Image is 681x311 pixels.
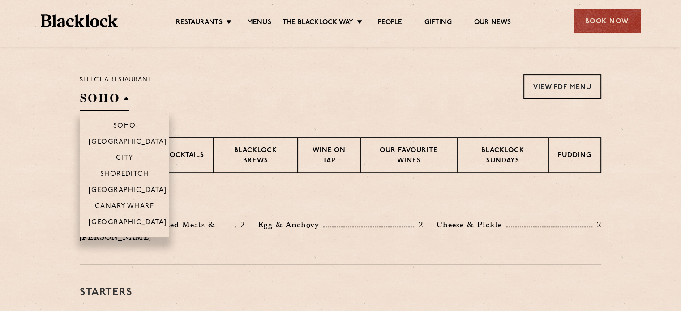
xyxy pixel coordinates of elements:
[176,18,223,28] a: Restaurants
[164,151,204,162] p: Cocktails
[258,218,323,231] p: Egg & Anchovy
[378,18,402,28] a: People
[95,203,154,212] p: Canary Wharf
[80,90,129,111] h2: SOHO
[283,18,353,28] a: The Blacklock Way
[592,219,601,230] p: 2
[80,196,601,207] h3: Pre Chop Bites
[247,18,271,28] a: Menus
[80,287,601,298] h3: Starters
[89,187,167,196] p: [GEOGRAPHIC_DATA]
[558,151,591,162] p: Pudding
[307,146,351,167] p: Wine on Tap
[113,122,136,131] p: Soho
[89,138,167,147] p: [GEOGRAPHIC_DATA]
[370,146,447,167] p: Our favourite wines
[414,219,423,230] p: 2
[467,146,539,167] p: Blacklock Sundays
[41,14,118,27] img: BL_Textured_Logo-footer-cropped.svg
[89,219,167,228] p: [GEOGRAPHIC_DATA]
[236,219,244,230] p: 2
[574,9,641,33] div: Book Now
[116,154,133,163] p: City
[100,170,149,179] p: Shoreditch
[474,18,511,28] a: Our News
[437,218,506,231] p: Cheese & Pickle
[223,146,288,167] p: Blacklock Brews
[424,18,451,28] a: Gifting
[80,74,152,86] p: Select a restaurant
[523,74,601,99] a: View PDF Menu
